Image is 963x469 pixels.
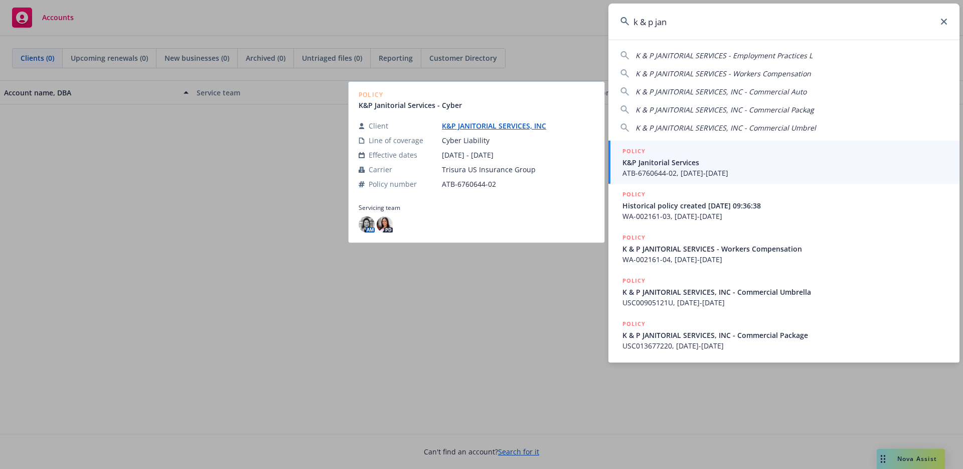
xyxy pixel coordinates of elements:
span: K & P JANITORIAL SERVICES, INC - Commercial Auto [635,87,807,96]
a: POLICYHistorical policy created [DATE] 09:36:38WA-002161-03, [DATE]-[DATE] [608,184,959,227]
h5: POLICY [622,276,646,286]
a: POLICYK&P Janitorial ServicesATB-6760644-02, [DATE]-[DATE] [608,141,959,184]
span: K & P JANITORIAL SERVICES, INC - Commercial Package [622,330,947,340]
a: POLICYK & P JANITORIAL SERVICES - Workers CompensationWA-002161-04, [DATE]-[DATE] [608,227,959,270]
a: POLICYK & P JANITORIAL SERVICES, INC - Commercial UmbrellaUSC00905121U, [DATE]-[DATE] [608,270,959,313]
span: USC013677220, [DATE]-[DATE] [622,340,947,351]
span: K & P JANITORIAL SERVICES, INC - Commercial Umbrella [622,287,947,297]
span: K & P JANITORIAL SERVICES - Employment Practices L [635,51,813,60]
span: K & P JANITORIAL SERVICES - Workers Compensation [622,244,947,254]
h5: POLICY [622,146,646,156]
span: Historical policy created [DATE] 09:36:38 [622,200,947,211]
span: ATB-6760644-02, [DATE]-[DATE] [622,168,947,178]
input: Search... [608,4,959,40]
a: POLICYK & P JANITORIAL SERVICES, INC - Commercial PackageUSC013677220, [DATE]-[DATE] [608,313,959,357]
h5: POLICY [622,189,646,199]
span: WA-002161-03, [DATE]-[DATE] [622,211,947,221]
span: K & P JANITORIAL SERVICES, INC - Commercial Packag [635,105,814,114]
span: USC00905121U, [DATE]-[DATE] [622,297,947,308]
h5: POLICY [622,319,646,329]
span: WA-002161-04, [DATE]-[DATE] [622,254,947,265]
span: K & P JANITORIAL SERVICES, INC - Commercial Umbrel [635,123,816,133]
span: K&P Janitorial Services [622,157,947,168]
h5: POLICY [622,232,646,243]
span: K & P JANITORIAL SERVICES - Workers Compensation [635,69,811,78]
